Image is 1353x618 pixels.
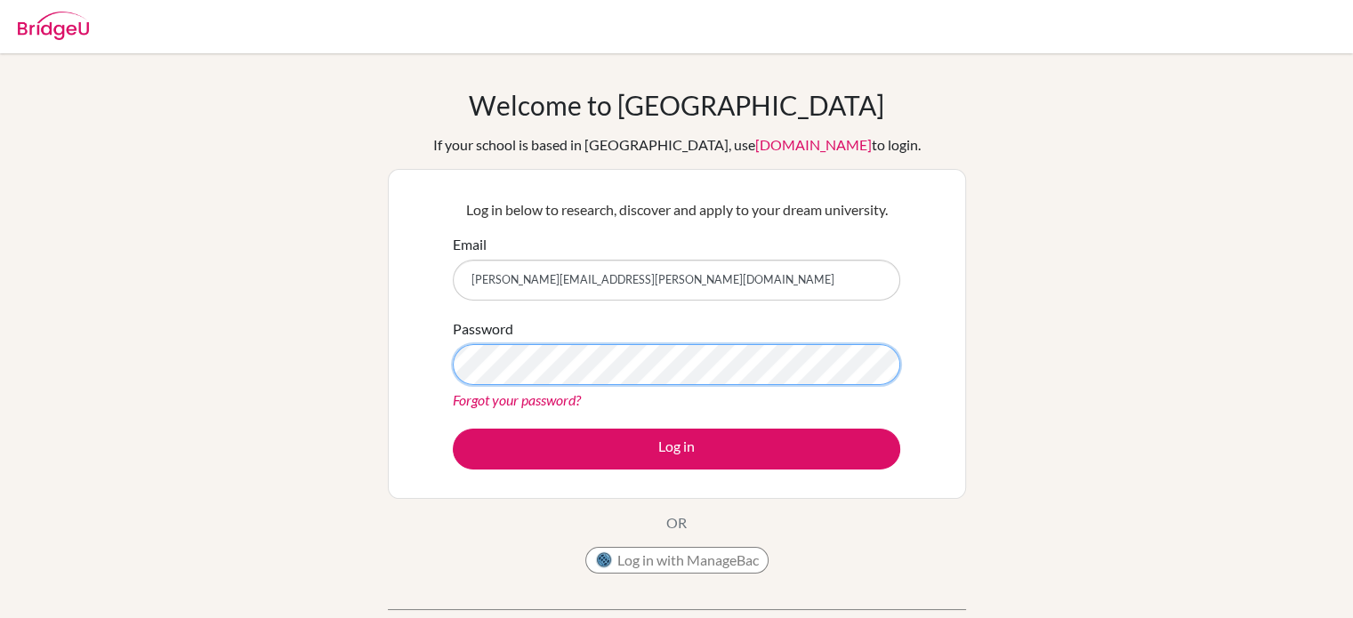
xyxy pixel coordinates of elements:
h1: Welcome to [GEOGRAPHIC_DATA] [469,89,884,121]
p: Log in below to research, discover and apply to your dream university. [453,199,900,221]
button: Log in with ManageBac [585,547,769,574]
label: Password [453,318,513,340]
button: Log in [453,429,900,470]
p: OR [666,512,687,534]
label: Email [453,234,487,255]
a: [DOMAIN_NAME] [755,136,872,153]
div: If your school is based in [GEOGRAPHIC_DATA], use to login. [433,134,921,156]
a: Forgot your password? [453,391,581,408]
img: Bridge-U [18,12,89,40]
